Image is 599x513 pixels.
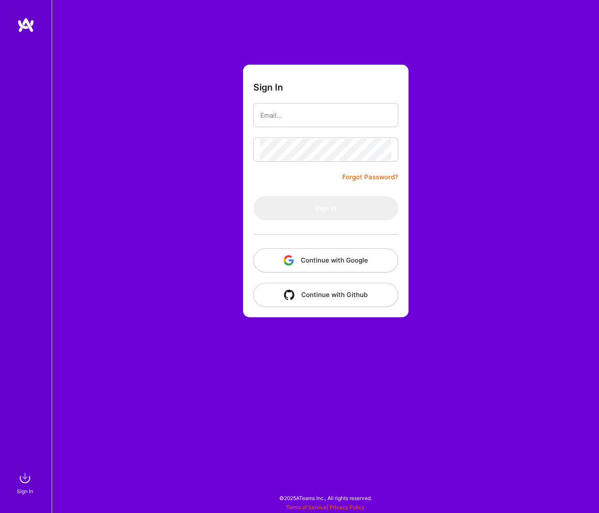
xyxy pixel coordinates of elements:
[284,255,294,266] img: icon
[52,487,599,509] div: © 2025 ATeams Inc., All rights reserved.
[260,104,391,126] input: Email...
[253,196,398,220] button: Sign In
[253,248,398,272] button: Continue with Google
[18,469,34,496] a: sign inSign In
[342,172,398,182] a: Forgot Password?
[284,290,294,300] img: icon
[16,469,34,487] img: sign in
[286,504,327,510] a: Terms of Service
[17,17,34,33] img: logo
[17,487,33,496] div: Sign In
[330,504,365,510] a: Privacy Policy
[253,82,283,93] h3: Sign In
[253,283,398,307] button: Continue with Github
[286,504,365,510] span: |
